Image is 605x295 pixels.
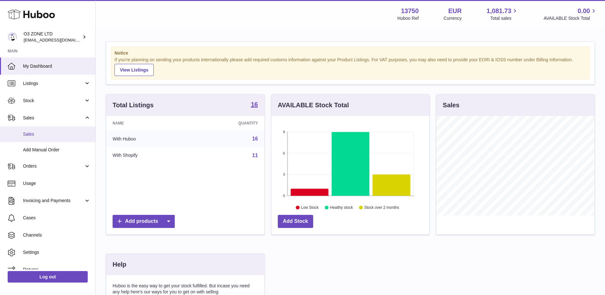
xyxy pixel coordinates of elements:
[23,131,91,137] span: Sales
[113,283,258,295] p: Huboo is the easy way to get your stock fulfilled. But incase you need any help here's our ways f...
[24,37,94,42] span: [EMAIL_ADDRESS][DOMAIN_NAME]
[113,260,126,269] h3: Help
[251,101,258,109] a: 16
[401,7,419,15] strong: 13750
[106,147,191,164] td: With Shopify
[8,32,17,42] img: hello@o3zoneltd.co.uk
[23,63,91,69] span: My Dashboard
[448,7,461,15] strong: EUR
[23,180,91,186] span: Usage
[23,115,84,121] span: Sales
[278,215,313,228] a: Add Stock
[23,232,91,238] span: Channels
[113,215,175,228] a: Add products
[252,153,258,158] a: 11
[283,130,285,134] text: 9
[23,198,84,204] span: Invoicing and Payments
[278,101,349,110] h3: AVAILABLE Stock Total
[106,131,191,147] td: With Huboo
[23,249,91,255] span: Settings
[490,15,519,21] span: Total sales
[301,205,319,210] text: Low Stock
[113,101,154,110] h3: Total Listings
[397,15,419,21] div: Huboo Ref
[330,205,353,210] text: Healthy stock
[578,7,590,15] span: 0.00
[251,101,258,108] strong: 16
[283,194,285,198] text: 0
[443,101,459,110] h3: Sales
[543,15,597,21] span: AVAILABLE Stock Total
[23,267,91,273] span: Returns
[487,7,519,21] a: 1,081.73 Total sales
[114,64,154,76] a: View Listings
[23,163,84,169] span: Orders
[8,271,88,283] a: Log out
[23,215,91,221] span: Cases
[114,57,586,76] div: If you're planning on sending your products internationally please add required customs informati...
[364,205,399,210] text: Stock over 2 months
[444,15,462,21] div: Currency
[23,147,91,153] span: Add Manual Order
[191,116,264,131] th: Quantity
[487,7,512,15] span: 1,081.73
[23,80,84,87] span: Listings
[23,98,84,104] span: Stock
[106,116,191,131] th: Name
[283,172,285,176] text: 3
[283,151,285,155] text: 6
[252,136,258,141] a: 16
[114,50,586,56] strong: Notice
[24,31,81,43] div: O3 ZONE LTD
[543,7,597,21] a: 0.00 AVAILABLE Stock Total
